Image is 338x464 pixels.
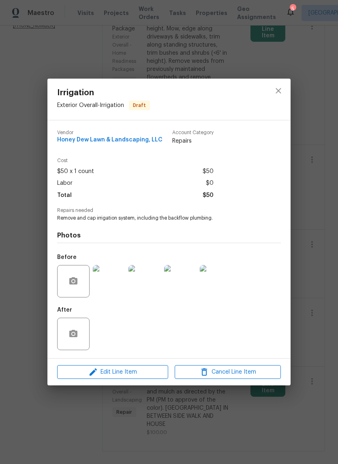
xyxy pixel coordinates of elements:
button: close [269,81,288,100]
div: 5 [290,5,295,13]
span: Repairs needed [57,208,281,213]
span: $50 [203,190,214,201]
button: Cancel Line Item [175,365,281,379]
span: Repairs [172,137,214,145]
span: Account Category [172,130,214,135]
span: Irrigation [57,88,150,97]
span: Vendor [57,130,163,135]
span: Edit Line Item [60,367,166,377]
span: Exterior Overall - Irrigation [57,102,124,108]
span: $50 [203,166,214,177]
button: Edit Line Item [57,365,168,379]
span: $50 x 1 count [57,166,94,177]
span: Remove and cap irrigation system, including the backflow plumbing. [57,215,259,222]
span: Draft [130,101,149,109]
h5: After [57,307,72,313]
span: Labor [57,177,73,189]
span: Cancel Line Item [177,367,278,377]
span: Honey Dew Lawn & Landscaping, LLC [57,137,163,143]
h4: Photos [57,231,281,239]
span: $0 [206,177,214,189]
span: Total [57,190,72,201]
span: Cost [57,158,214,163]
h5: Before [57,254,77,260]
